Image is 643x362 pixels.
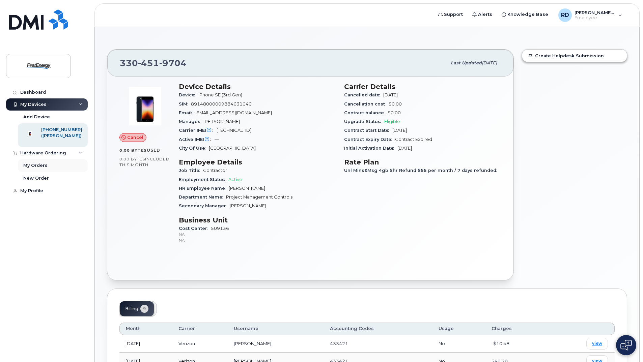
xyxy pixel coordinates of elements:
[209,146,256,151] span: [GEOGRAPHIC_DATA]
[179,83,336,91] h3: Device Details
[179,226,336,243] span: 509136
[179,194,226,200] span: Department Name
[344,137,395,142] span: Contract Expiry Date
[395,137,432,142] span: Contract Expired
[230,203,266,208] span: [PERSON_NAME]
[344,83,501,91] h3: Carrier Details
[228,335,324,353] td: [PERSON_NAME]
[586,338,608,350] a: view
[179,158,336,166] h3: Employee Details
[179,119,203,124] span: Manager
[388,110,401,115] span: $0.00
[159,58,187,68] span: 9704
[482,60,497,65] span: [DATE]
[179,216,336,224] h3: Business Unit
[492,340,542,347] div: -$10.48
[147,148,160,153] span: used
[191,101,252,107] span: 89148000009884631040
[179,137,215,142] span: Active IMEI
[179,101,191,107] span: SIM
[179,226,211,231] span: Cost Center
[384,119,400,124] span: Eligible
[179,232,336,237] p: NA
[592,340,602,346] span: view
[330,341,348,346] span: 433421
[198,92,242,97] span: iPhone SE (3rd Gen)
[344,128,392,133] span: Contract Start Date
[324,323,432,335] th: Accounting Codes
[229,186,265,191] span: [PERSON_NAME]
[383,92,398,97] span: [DATE]
[522,50,627,62] a: Create Helpdesk Submission
[179,146,209,151] span: City Of Use
[203,168,227,173] span: Contractor
[228,177,242,182] span: Active
[451,60,482,65] span: Last updated
[119,148,147,153] span: 0.00 Bytes
[344,92,383,97] span: Cancelled date
[195,110,272,115] span: [EMAIL_ADDRESS][DOMAIN_NAME]
[127,134,143,141] span: Cancel
[485,323,548,335] th: Charges
[179,110,195,115] span: Email
[179,203,230,208] span: Secondary Manager
[344,101,389,107] span: Cancellation cost
[392,128,407,133] span: [DATE]
[179,92,198,97] span: Device
[179,237,336,243] p: NA
[172,335,228,353] td: Verizon
[344,110,388,115] span: Contract balance
[432,323,485,335] th: Usage
[228,323,324,335] th: Username
[344,158,501,166] h3: Rate Plan
[125,86,165,126] img: image20231002-3703462-1angbar.jpeg
[226,194,292,200] span: Project Management Controls
[179,128,217,133] span: Carrier IMEI
[172,323,228,335] th: Carrier
[119,335,172,353] td: [DATE]
[344,168,500,173] span: Unl Mins&Msg 4gb Shr Refund $55 per month / 7 days refunded
[138,58,159,68] span: 451
[179,177,228,182] span: Employment Status
[389,101,402,107] span: $0.00
[120,58,187,68] span: 330
[432,335,485,353] td: No
[119,323,172,335] th: Month
[217,128,251,133] span: [TECHNICAL_ID]
[179,186,229,191] span: HR Employee Name
[620,340,632,351] img: Open chat
[344,146,397,151] span: Initial Activation Date
[397,146,412,151] span: [DATE]
[344,119,384,124] span: Upgrade Status
[179,168,203,173] span: Job Title
[215,137,219,142] span: —
[119,157,145,161] span: 0.00 Bytes
[203,119,240,124] span: [PERSON_NAME]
